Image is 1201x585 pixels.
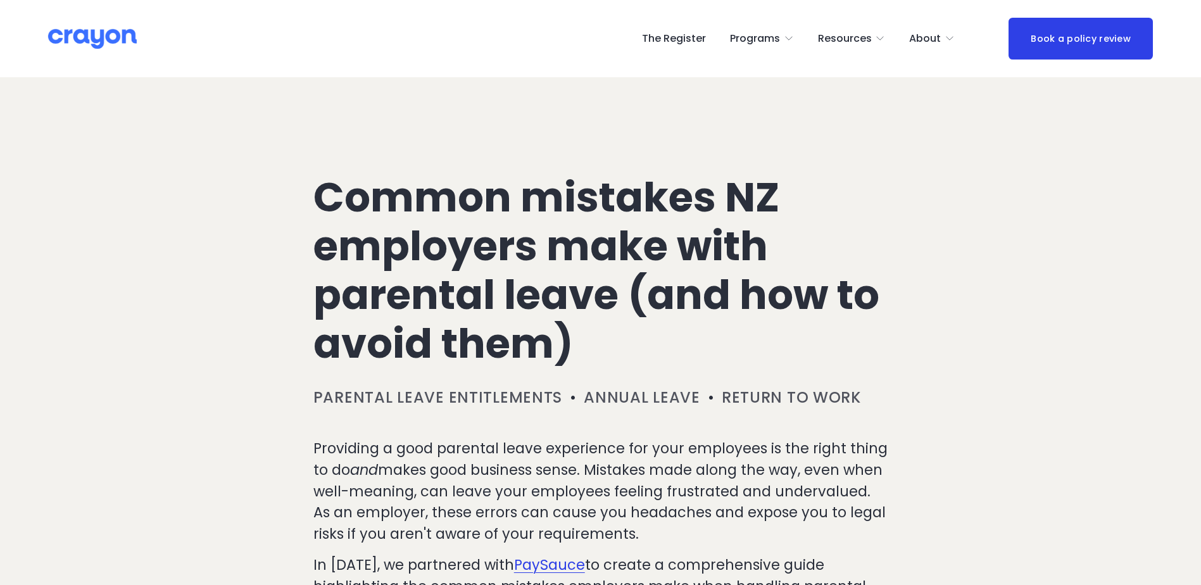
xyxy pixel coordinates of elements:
[642,28,706,49] a: The Register
[730,30,780,48] span: Programs
[313,438,888,544] p: Providing a good parental leave experience for your employees is the right thing to do makes good...
[48,28,137,50] img: Crayon
[1009,18,1153,59] a: Book a policy review
[909,28,955,49] a: folder dropdown
[909,30,941,48] span: About
[313,387,562,408] a: Parental leave entitlements
[584,387,700,408] a: Annual leave
[730,28,794,49] a: folder dropdown
[818,28,886,49] a: folder dropdown
[313,173,888,368] h1: Common mistakes NZ employers make with parental leave (and how to avoid them)
[818,30,872,48] span: Resources
[350,460,378,480] em: and
[514,555,585,575] a: PaySauce
[722,387,861,408] a: Return to work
